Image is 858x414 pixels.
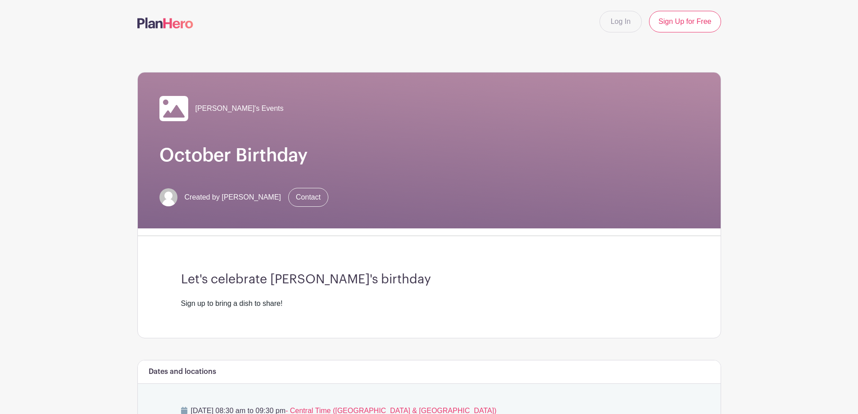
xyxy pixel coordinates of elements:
a: Sign Up for Free [649,11,721,32]
img: default-ce2991bfa6775e67f084385cd625a349d9dcbb7a52a09fb2fda1e96e2d18dcdb.png [159,188,177,206]
div: Sign up to bring a dish to share! [181,298,677,309]
a: Log In [599,11,642,32]
span: [PERSON_NAME]'s Events [195,103,284,114]
h6: Dates and locations [149,368,216,376]
span: Created by [PERSON_NAME] [185,192,281,203]
h3: Let's celebrate [PERSON_NAME]'s birthday [181,272,677,287]
h1: October Birthday [159,145,699,166]
img: logo-507f7623f17ff9eddc593b1ce0a138ce2505c220e1c5a4e2b4648c50719b7d32.svg [137,18,193,28]
a: Contact [288,188,328,207]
